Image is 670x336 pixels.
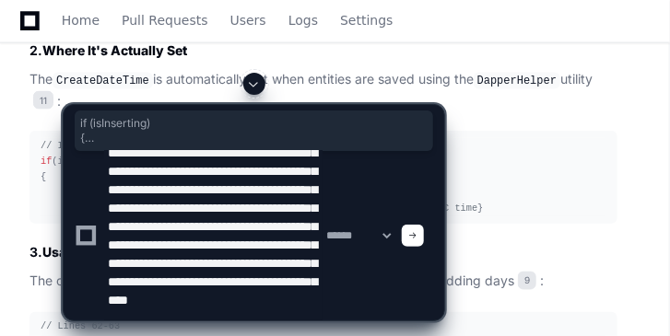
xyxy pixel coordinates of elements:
[340,15,393,26] span: Settings
[80,116,428,145] span: if (isInserting) { auditInfo.CreateLBUserId = AdminLbUserId; auditInfo.CreateDateTime = DateTime....
[288,15,318,26] span: Logs
[122,15,207,26] span: Pull Requests
[29,69,617,111] p: The is automatically set when entities are saved using the utility :
[42,42,187,58] strong: Where It's Actually Set
[29,41,617,60] h3: 2.
[62,15,100,26] span: Home
[230,15,266,26] span: Users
